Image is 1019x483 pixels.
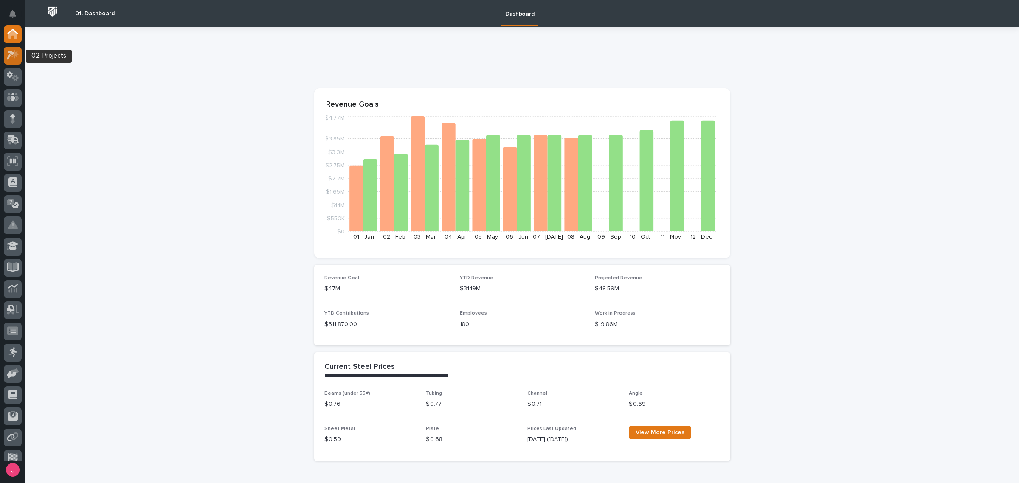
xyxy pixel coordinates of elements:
[324,362,395,372] h2: Current Steel Prices
[595,275,642,281] span: Projected Revenue
[506,234,528,240] text: 06 - Jun
[327,216,345,222] tspan: $550K
[661,234,681,240] text: 11 - Nov
[460,284,585,293] p: $31.19M
[527,391,547,396] span: Channel
[630,234,650,240] text: 10 - Oct
[326,100,718,110] p: Revenue Goals
[4,461,22,479] button: users-avatar
[527,435,619,444] p: [DATE] ([DATE])
[11,10,22,24] div: Notifications
[4,5,22,23] button: Notifications
[325,163,345,168] tspan: $2.75M
[324,391,370,396] span: Beams (under 55#)
[690,234,712,240] text: 12 - Dec
[331,202,345,208] tspan: $1.1M
[533,234,563,240] text: 07 - [DATE]
[328,149,345,155] tspan: $3.3M
[383,234,405,240] text: 02 - Feb
[597,234,621,240] text: 09 - Sep
[353,234,374,240] text: 01 - Jan
[45,4,60,20] img: Workspace Logo
[325,136,345,142] tspan: $3.85M
[328,176,345,182] tspan: $2.2M
[324,320,450,329] p: $ 311,870.00
[426,426,439,431] span: Plate
[460,311,487,316] span: Employees
[629,426,691,439] a: View More Prices
[324,400,416,409] p: $ 0.76
[75,10,115,17] h2: 01. Dashboard
[629,400,720,409] p: $ 0.69
[337,229,345,235] tspan: $0
[324,311,369,316] span: YTD Contributions
[636,430,684,435] span: View More Prices
[445,234,467,240] text: 04 - Apr
[460,275,493,281] span: YTD Revenue
[475,234,498,240] text: 05 - May
[324,435,416,444] p: $ 0.59
[567,234,590,240] text: 08 - Aug
[324,275,359,281] span: Revenue Goal
[595,284,720,293] p: $48.59M
[527,400,619,409] p: $ 0.71
[460,320,585,329] p: 180
[426,391,442,396] span: Tubing
[414,234,436,240] text: 03 - Mar
[324,426,355,431] span: Sheet Metal
[325,115,345,121] tspan: $4.77M
[326,189,345,195] tspan: $1.65M
[324,284,450,293] p: $47M
[426,400,517,409] p: $ 0.77
[595,320,720,329] p: $19.86M
[527,426,576,431] span: Prices Last Updated
[426,435,517,444] p: $ 0.68
[629,391,643,396] span: Angle
[595,311,636,316] span: Work in Progress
